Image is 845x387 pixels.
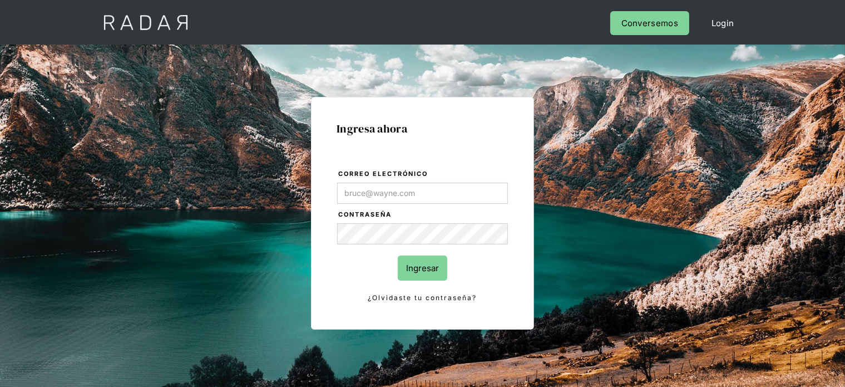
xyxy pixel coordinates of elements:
input: bruce@wayne.com [337,183,508,204]
input: Ingresar [398,256,447,281]
label: Contraseña [338,209,508,221]
a: Conversemos [610,11,689,35]
label: Correo electrónico [338,169,508,180]
a: ¿Olvidaste tu contraseña? [337,292,508,304]
form: Login Form [337,168,508,304]
a: Login [700,11,745,35]
h1: Ingresa ahora [337,123,508,135]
